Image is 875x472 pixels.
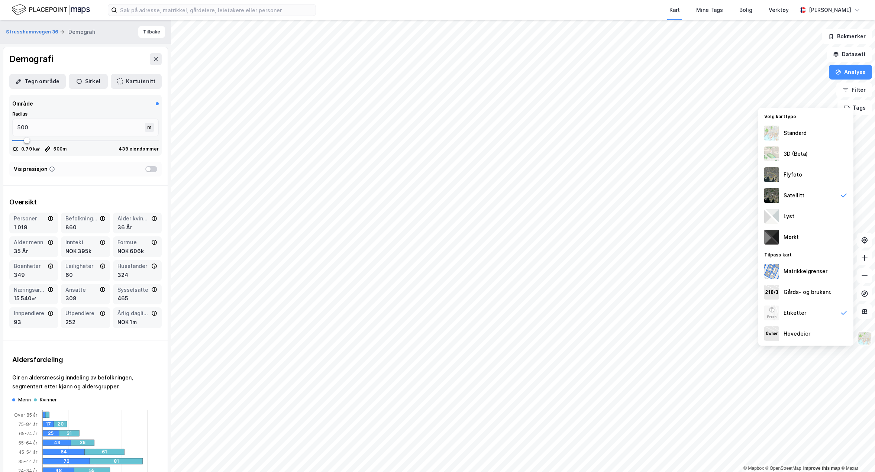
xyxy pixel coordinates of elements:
div: 36 [80,440,103,446]
div: 324 [117,271,157,279]
div: Befolkning dagtid [65,214,98,223]
div: Boenheter [14,262,46,271]
tspan: 65-74 år [19,431,38,436]
div: Bolig [739,6,752,14]
img: Z [764,305,779,320]
button: Sirkel [69,74,108,89]
iframe: Chat Widget [838,436,875,472]
div: Årlig dagligvareforbruk [117,309,150,318]
img: luj3wr1y2y3+OchiMxRmMxRlscgabnMEmZ7DJGWxyBpucwSZnsMkZbHIGm5zBJmewyRlscgabnMEmZ7DJGWxyBpucwSZnsMkZ... [764,209,779,224]
div: Menn [18,397,31,403]
div: 64 [61,449,102,455]
button: Tilbake [138,26,165,38]
a: OpenStreetMap [765,466,801,471]
img: Z [858,331,872,345]
a: Mapbox [743,466,764,471]
div: m [145,123,154,132]
img: cadastreKeys.547ab17ec502f5a4ef2b.jpeg [764,285,779,300]
div: Utpendlere [65,309,98,318]
div: Formue [117,238,150,247]
div: 25 [48,430,64,436]
button: Datasett [827,47,872,62]
div: 349 [14,271,54,279]
input: m [13,119,146,136]
div: Næringsareal [14,285,46,294]
div: 500 m [54,146,67,152]
div: 35 År [14,247,54,256]
div: Område [12,99,33,108]
div: Alder kvinner [117,214,150,223]
img: nCdM7BzjoCAAAAAElFTkSuQmCC [764,230,779,245]
tspan: 75-84 år [19,421,38,427]
div: 860 [65,223,105,232]
div: Vis presisjon [14,165,48,174]
div: Innpendlere [14,309,46,318]
div: 17 [46,421,57,427]
div: Hovedeier [784,329,810,338]
div: Oversikt [9,198,162,207]
img: majorOwner.b5e170eddb5c04bfeeff.jpeg [764,326,779,341]
div: Kvinner [40,397,57,403]
button: Tags [837,100,872,115]
div: Verktøy [769,6,789,14]
div: Inntekt [65,238,98,247]
button: Tegn område [9,74,66,89]
img: Z [764,146,779,161]
div: Aldersfordeling [12,355,159,364]
div: Demografi [68,28,96,36]
div: 36 År [117,223,157,232]
tspan: Over 85 år [14,412,38,418]
div: NOK 1m [117,318,157,327]
div: 43 [54,440,82,446]
div: Sysselsatte [117,285,150,294]
div: Demografi [9,53,53,65]
button: Analyse [829,65,872,80]
div: 93 [14,318,54,327]
div: 439 eiendommer [119,146,159,152]
div: 20 [57,421,70,427]
div: NOK 395k [65,247,105,256]
div: Gir en aldersmessig inndeling av befolkningen, segmentert etter kjønn og aldersgrupper. [12,373,159,391]
div: Mørkt [784,233,799,242]
div: Matrikkelgrenser [784,267,827,276]
img: 9k= [764,188,779,203]
div: Mine Tags [696,6,723,14]
div: 15 540㎡ [14,294,54,303]
div: 308 [65,294,105,303]
img: cadastreBorders.cfe08de4b5ddd52a10de.jpeg [764,264,779,279]
div: Kart [669,6,680,14]
div: 81 [114,458,167,464]
tspan: 55-64 år [19,440,38,446]
img: logo.f888ab2527a4732fd821a326f86c7f29.svg [12,3,90,16]
div: 1 019 [14,223,54,232]
a: Improve this map [803,466,840,471]
div: Tilpass kart [758,248,853,261]
div: Flyfoto [784,170,802,179]
div: Standard [784,129,807,138]
div: Personer [14,214,46,223]
div: Etiketter [784,308,806,317]
div: 31 [67,430,87,436]
button: Kartutsnitt [111,74,162,89]
button: Strusshamnvegen 36 [6,28,60,36]
img: Z [764,126,779,140]
div: 465 [117,294,157,303]
tspan: 35-44 år [18,459,38,464]
div: 3D (Beta) [784,149,808,158]
div: Leiligheter [65,262,98,271]
button: Bokmerker [822,29,872,44]
div: 252 [65,318,105,327]
div: Husstander [117,262,150,271]
tspan: 45-54 år [19,449,38,455]
div: 60 [65,271,105,279]
div: Lyst [784,212,794,221]
div: Gårds- og bruksnr. [784,288,832,297]
div: 61 [102,449,142,455]
div: [PERSON_NAME] [809,6,851,14]
div: Radius [12,111,159,117]
div: Ansatte [65,285,98,294]
div: 72 [64,458,110,464]
div: Satellitt [784,191,804,200]
div: 0,79 k㎡ [21,146,40,152]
